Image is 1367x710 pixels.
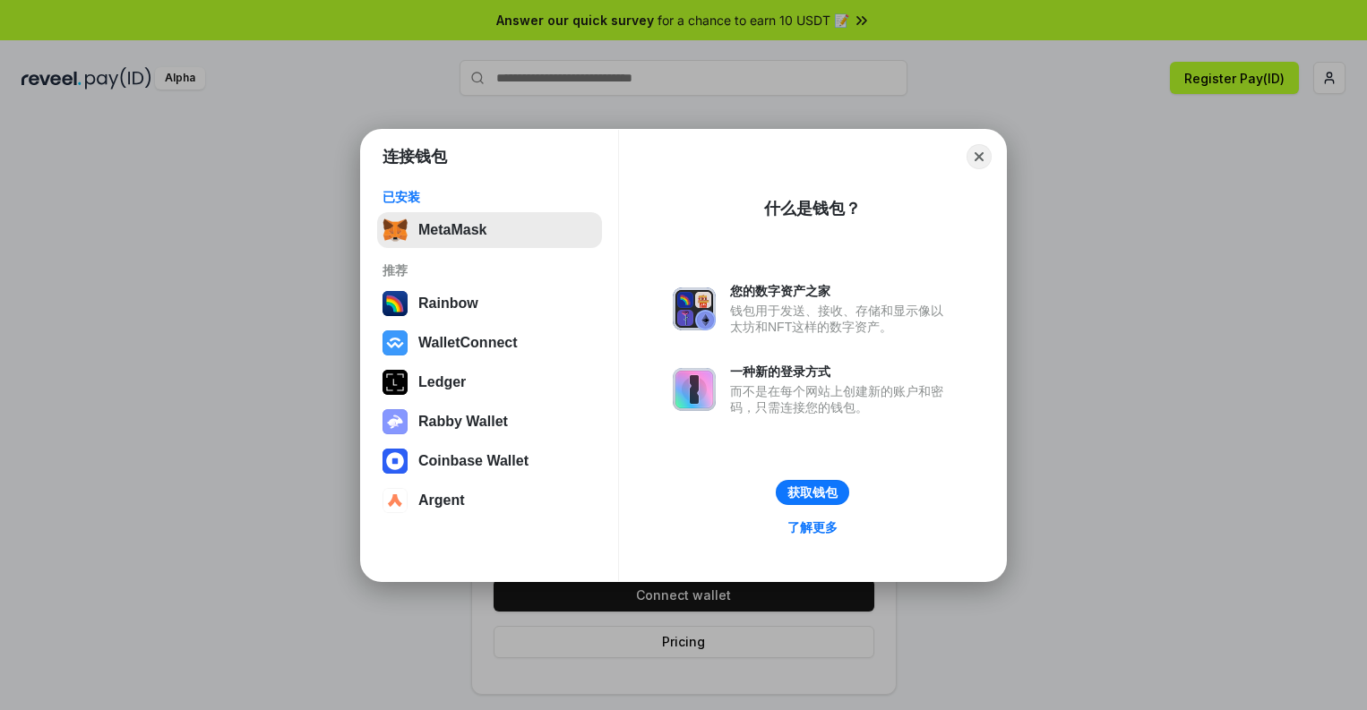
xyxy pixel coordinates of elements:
img: svg+xml,%3Csvg%20width%3D%2228%22%20height%3D%2228%22%20viewBox%3D%220%200%2028%2028%22%20fill%3D... [383,488,408,513]
div: Rabby Wallet [418,414,508,430]
div: 钱包用于发送、接收、存储和显示像以太坊和NFT这样的数字资产。 [730,303,952,335]
div: 推荐 [383,262,597,278]
button: Coinbase Wallet [377,443,602,479]
button: Rainbow [377,286,602,321]
img: svg+xml,%3Csvg%20fill%3D%22none%22%20height%3D%2233%22%20viewBox%3D%220%200%2035%2033%22%20width%... [383,218,408,243]
div: 了解更多 [787,519,838,535]
button: 获取钱包 [776,480,849,505]
h1: 连接钱包 [383,146,447,167]
a: 了解更多 [777,516,848,539]
img: svg+xml,%3Csvg%20width%3D%2228%22%20height%3D%2228%22%20viewBox%3D%220%200%2028%2028%22%20fill%3D... [383,449,408,474]
img: svg+xml,%3Csvg%20xmlns%3D%22http%3A%2F%2Fwww.w3.org%2F2000%2Fsvg%22%20fill%3D%22none%22%20viewBox... [673,368,716,411]
button: Ledger [377,364,602,400]
button: WalletConnect [377,325,602,361]
img: svg+xml,%3Csvg%20width%3D%22120%22%20height%3D%22120%22%20viewBox%3D%220%200%20120%20120%22%20fil... [383,291,408,316]
div: 一种新的登录方式 [730,364,952,380]
div: WalletConnect [418,335,518,351]
div: MetaMask [418,222,486,238]
img: svg+xml,%3Csvg%20xmlns%3D%22http%3A%2F%2Fwww.w3.org%2F2000%2Fsvg%22%20fill%3D%22none%22%20viewBox... [383,409,408,434]
div: Argent [418,492,465,509]
button: MetaMask [377,212,602,248]
div: 已安装 [383,189,597,205]
img: svg+xml,%3Csvg%20width%3D%2228%22%20height%3D%2228%22%20viewBox%3D%220%200%2028%2028%22%20fill%3D... [383,330,408,355]
div: Ledger [418,374,466,390]
button: Rabby Wallet [377,404,602,440]
div: 而不是在每个网站上创建新的账户和密码，只需连接您的钱包。 [730,383,952,415]
button: Argent [377,483,602,518]
div: Rainbow [418,295,478,312]
div: 什么是钱包？ [764,198,861,219]
img: svg+xml,%3Csvg%20xmlns%3D%22http%3A%2F%2Fwww.w3.org%2F2000%2Fsvg%22%20fill%3D%22none%22%20viewBox... [673,287,716,330]
img: svg+xml,%3Csvg%20xmlns%3D%22http%3A%2F%2Fwww.w3.org%2F2000%2Fsvg%22%20width%3D%2228%22%20height%3... [383,370,408,395]
div: 您的数字资产之家 [730,283,952,299]
div: Coinbase Wallet [418,453,529,469]
div: 获取钱包 [787,484,838,500]
button: Close [967,144,992,169]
